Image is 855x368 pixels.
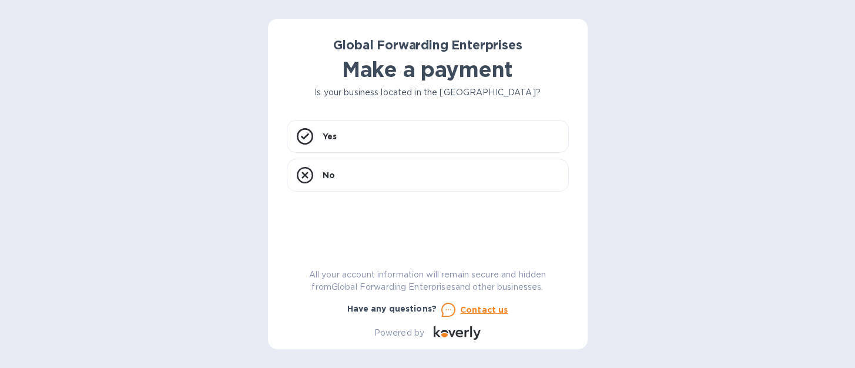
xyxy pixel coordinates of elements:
[347,304,437,313] b: Have any questions?
[374,327,424,339] p: Powered by
[287,57,569,82] h1: Make a payment
[323,131,337,142] p: Yes
[287,269,569,293] p: All your account information will remain secure and hidden from Global Forwarding Enterprises and...
[333,38,522,52] b: Global Forwarding Enterprises
[323,169,335,181] p: No
[287,86,569,99] p: Is your business located in the [GEOGRAPHIC_DATA]?
[460,305,508,315] u: Contact us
